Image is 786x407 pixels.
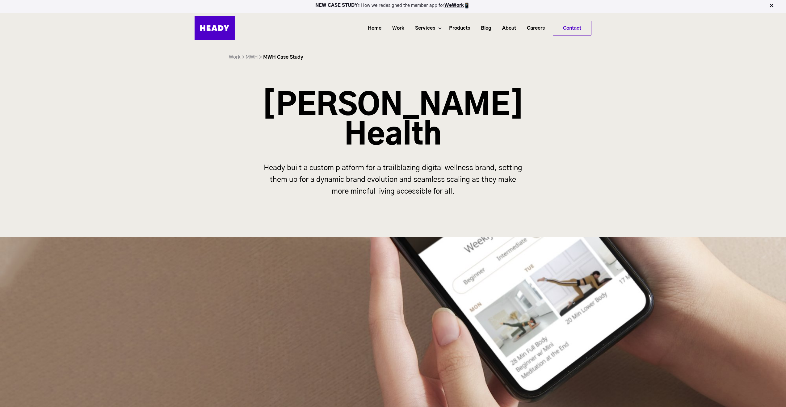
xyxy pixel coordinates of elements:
[246,55,262,60] a: MWH >
[441,23,473,34] a: Products
[3,2,783,9] p: How we redesigned the member app for
[768,2,775,9] img: Close Bar
[444,3,464,8] a: WeWork
[464,2,470,9] img: app emoji
[262,91,524,150] h1: [PERSON_NAME] Health
[195,16,235,40] img: Heady_Logo_Web-01 (1)
[262,162,524,197] p: Heady built a custom platform for a trailblazing digital wellness brand, setting them up for a dy...
[553,21,591,35] a: Contact
[241,21,591,36] div: Navigation Menu
[263,52,303,62] li: MWH Case Study
[229,55,244,60] a: Work >
[473,23,494,34] a: Blog
[360,23,385,34] a: Home
[407,23,438,34] a: Services
[385,23,407,34] a: Work
[519,23,548,34] a: Careers
[315,3,361,8] strong: NEW CASE STUDY:
[494,23,519,34] a: About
